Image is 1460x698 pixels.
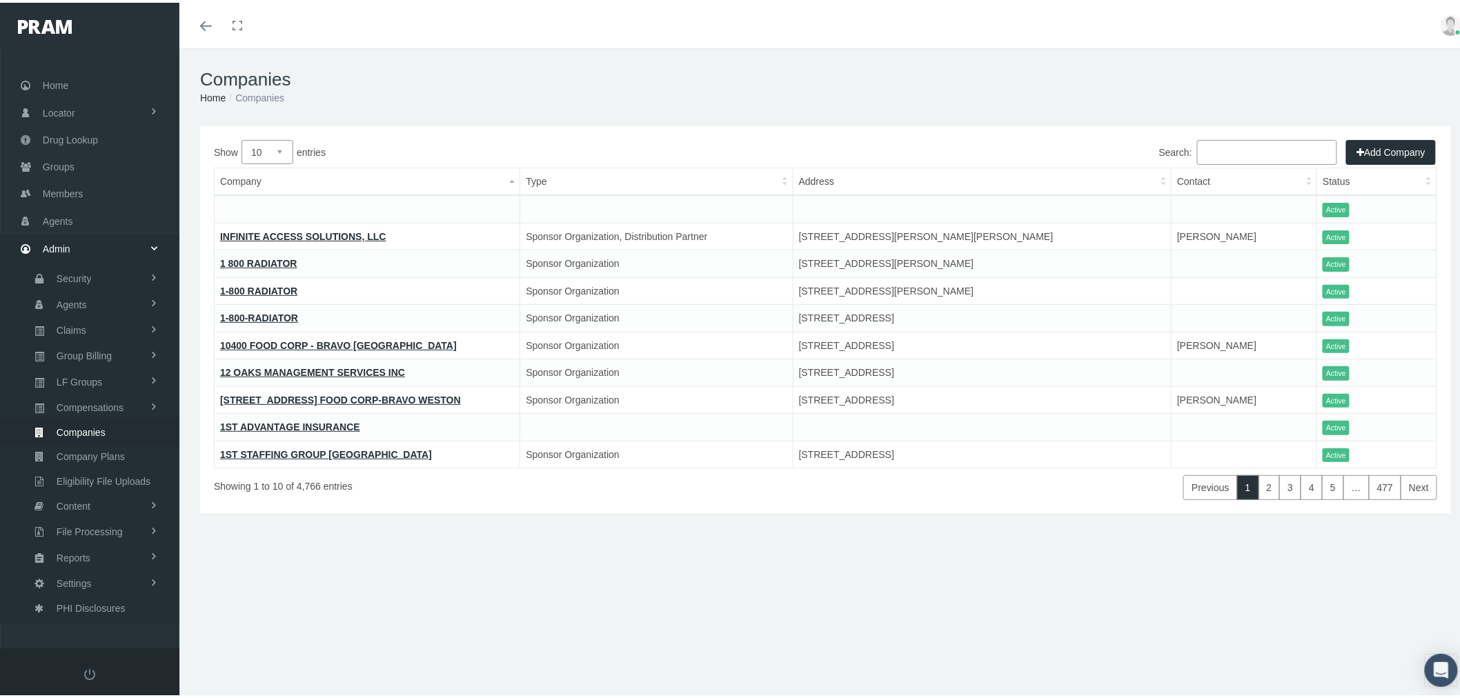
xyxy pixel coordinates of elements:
th: Status: activate to sort column ascending [1317,166,1437,193]
span: Agents [57,290,87,314]
a: INFINITE ACCESS SOLUTIONS, LLC [220,228,386,239]
td: [STREET_ADDRESS][PERSON_NAME] [793,275,1172,302]
td: Sponsor Organization [520,248,793,275]
span: Reports [57,544,90,567]
a: 1ST ADVANTAGE INSURANCE [220,419,360,430]
td: [STREET_ADDRESS] [793,329,1172,357]
a: 477 [1369,472,1401,497]
td: Sponsor Organization [520,357,793,384]
a: Home [200,90,226,101]
td: Sponsor Organization [520,438,793,466]
span: Company Plans [57,442,125,466]
span: Companies [57,418,106,441]
img: PRAM_20_x_78.png [18,17,72,31]
button: Add Company [1346,137,1436,162]
a: [STREET_ADDRESS] FOOD CORP-BRAVO WESTON [220,392,461,403]
span: Active [1323,337,1350,351]
span: LF Groups [57,368,102,391]
span: Content [57,492,90,515]
a: Next [1401,472,1437,497]
input: Search: [1197,137,1337,162]
div: Open Intercom Messenger [1425,651,1458,684]
span: Security [57,264,92,288]
span: Active [1323,418,1350,432]
span: Active [1323,255,1350,269]
td: [PERSON_NAME] [1172,383,1317,411]
a: 1ST STAFFING GROUP [GEOGRAPHIC_DATA] [220,446,432,457]
td: Sponsor Organization [520,383,793,411]
a: … [1343,472,1370,497]
a: 4 [1301,472,1323,497]
td: Sponsor Organization [520,275,793,302]
th: Type: activate to sort column ascending [520,166,793,193]
span: File Processing [57,517,123,541]
a: Previous [1183,472,1237,497]
a: 1-800-RADIATOR [220,310,298,321]
td: [STREET_ADDRESS] [793,438,1172,466]
td: Sponsor Organization [520,302,793,330]
th: Contact: activate to sort column ascending [1172,166,1317,193]
td: [PERSON_NAME] [1172,329,1317,357]
td: Sponsor Organization, Distribution Partner [520,220,793,248]
span: PHI Disclosures [57,594,126,617]
a: 1 800 RADIATOR [220,255,297,266]
span: Group Billing [57,341,112,365]
span: Eligibility File Uploads [57,467,150,490]
select: Showentries [241,137,293,161]
a: 10400 FOOD CORP - BRAVO [GEOGRAPHIC_DATA] [220,337,457,348]
td: [STREET_ADDRESS] [793,302,1172,330]
td: [STREET_ADDRESS][PERSON_NAME][PERSON_NAME] [793,220,1172,248]
td: [STREET_ADDRESS][PERSON_NAME] [793,248,1172,275]
span: Claims [57,316,86,339]
span: Active [1323,446,1350,460]
a: 2 [1259,472,1281,497]
span: Active [1323,200,1350,215]
span: Locator [43,97,75,123]
span: Drug Lookup [43,124,98,150]
span: Agents [43,206,73,232]
a: 1 [1237,472,1259,497]
a: 12 OAKS MANAGEMENT SERVICES INC [220,364,405,375]
th: Company: activate to sort column descending [215,166,520,193]
span: Active [1323,282,1350,297]
td: [STREET_ADDRESS] [793,357,1172,384]
span: Active [1323,391,1350,406]
td: [STREET_ADDRESS] [793,383,1172,411]
span: Active [1323,363,1350,378]
label: Search: [1159,137,1337,162]
span: Home [43,70,68,96]
span: Admin [43,233,70,259]
td: [PERSON_NAME] [1172,220,1317,248]
span: Active [1323,228,1350,242]
a: 3 [1279,472,1301,497]
span: Settings [57,569,92,592]
td: Sponsor Organization [520,329,793,357]
a: 1-800 RADIATOR [220,283,297,294]
a: 5 [1322,472,1344,497]
span: Members [43,178,83,204]
li: Companies [226,88,284,103]
label: Show entries [214,137,826,161]
h1: Companies [200,66,1451,88]
th: Address: activate to sort column ascending [793,166,1172,193]
span: Active [1323,309,1350,323]
span: Compensations [57,393,124,417]
span: Groups [43,151,75,177]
